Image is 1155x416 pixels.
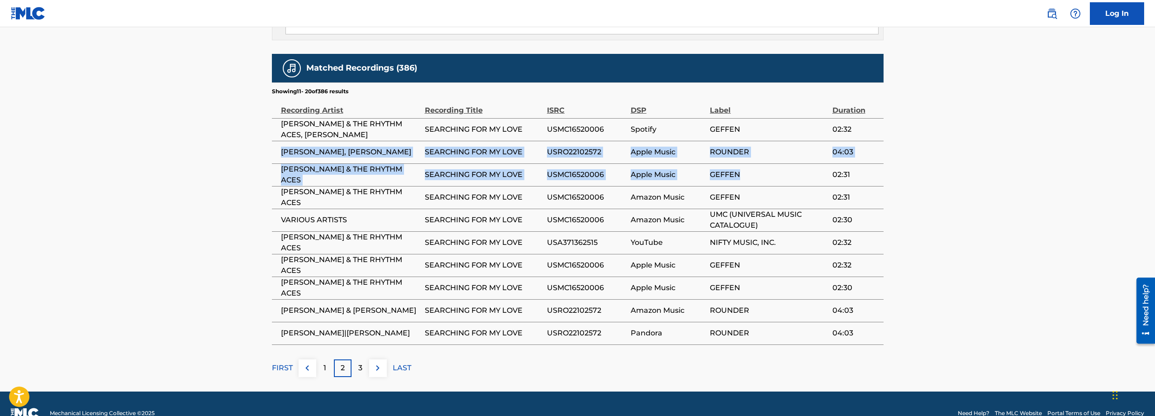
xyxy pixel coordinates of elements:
span: USMC16520006 [547,282,626,293]
span: Spotify [631,124,705,135]
span: 04:03 [832,147,879,158]
span: USRO22102572 [547,147,626,158]
span: [PERSON_NAME], [PERSON_NAME] [281,147,420,158]
img: left [302,363,313,373]
span: ROUNDER [710,147,827,158]
span: Apple Music [631,169,705,180]
p: 2 [341,363,345,373]
p: LAST [393,363,411,373]
span: ROUNDER [710,305,827,316]
span: [PERSON_NAME] & THE RHYTHM ACES, [PERSON_NAME] [281,119,420,140]
span: USMC16520006 [547,169,626,180]
span: 04:03 [832,305,879,316]
span: [PERSON_NAME]|[PERSON_NAME] [281,328,420,339]
div: Label [710,96,827,116]
img: help [1070,8,1081,19]
img: right [372,363,383,373]
span: [PERSON_NAME] & THE RHYTHM ACES [281,164,420,186]
span: GEFFEN [710,282,827,293]
span: USMC16520006 [547,124,626,135]
span: 02:32 [832,124,879,135]
span: GEFFEN [710,260,827,271]
span: GEFFEN [710,169,827,180]
span: USMC16520006 [547,260,626,271]
span: ROUNDER [710,328,827,339]
span: 04:03 [832,328,879,339]
p: 3 [358,363,362,373]
span: SEARCHING FOR MY LOVE [425,192,542,203]
span: [PERSON_NAME] & [PERSON_NAME] [281,305,420,316]
iframe: Chat Widget [1110,373,1155,416]
span: SEARCHING FOR MY LOVE [425,124,542,135]
span: Apple Music [631,282,705,293]
div: Recording Title [425,96,542,116]
span: NIFTY MUSIC, INC. [710,237,827,248]
span: 02:32 [832,260,879,271]
a: Log In [1090,2,1144,25]
div: Help [1066,5,1084,23]
span: [PERSON_NAME] & THE RHYTHM ACES [281,277,420,299]
span: USRO22102572 [547,328,626,339]
span: Apple Music [631,260,705,271]
img: MLC Logo [11,7,46,20]
span: YouTube [631,237,705,248]
span: [PERSON_NAME] & THE RHYTHM ACES [281,232,420,253]
div: Recording Artist [281,96,420,116]
span: VARIOUS ARTISTS [281,215,420,225]
span: USMC16520006 [547,215,626,225]
a: Public Search [1043,5,1061,23]
span: Amazon Music [631,305,705,316]
span: 02:31 [832,169,879,180]
img: Matched Recordings [286,63,297,74]
span: USA371362515 [547,237,626,248]
span: SEARCHING FOR MY LOVE [425,328,542,339]
span: Pandora [631,328,705,339]
span: Amazon Music [631,215,705,225]
span: USRO22102572 [547,305,626,316]
span: 02:32 [832,237,879,248]
div: Drag [1112,382,1118,409]
div: ISRC [547,96,626,116]
span: GEFFEN [710,192,827,203]
span: SEARCHING FOR MY LOVE [425,169,542,180]
span: 02:30 [832,215,879,225]
span: SEARCHING FOR MY LOVE [425,282,542,293]
span: [PERSON_NAME] & THE RHYTHM ACES [281,186,420,208]
p: 1 [323,363,326,373]
span: Amazon Music [631,192,705,203]
span: SEARCHING FOR MY LOVE [425,147,542,158]
span: [PERSON_NAME] & THE RHYTHM ACES [281,254,420,276]
span: SEARCHING FOR MY LOVE [425,215,542,225]
span: 02:30 [832,282,879,293]
span: 02:31 [832,192,879,203]
span: USMC16520006 [547,192,626,203]
span: SEARCHING FOR MY LOVE [425,260,542,271]
img: search [1046,8,1057,19]
p: FIRST [272,363,293,373]
p: Showing 11 - 20 of 386 results [272,87,348,96]
span: SEARCHING FOR MY LOVE [425,237,542,248]
span: UMC (UNIVERSAL MUSIC CATALOGUE) [710,209,827,231]
iframe: Resource Center [1130,274,1155,347]
span: GEFFEN [710,124,827,135]
span: Apple Music [631,147,705,158]
span: SEARCHING FOR MY LOVE [425,305,542,316]
div: DSP [631,96,705,116]
div: Duration [832,96,879,116]
h5: Matched Recordings (386) [306,63,417,73]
